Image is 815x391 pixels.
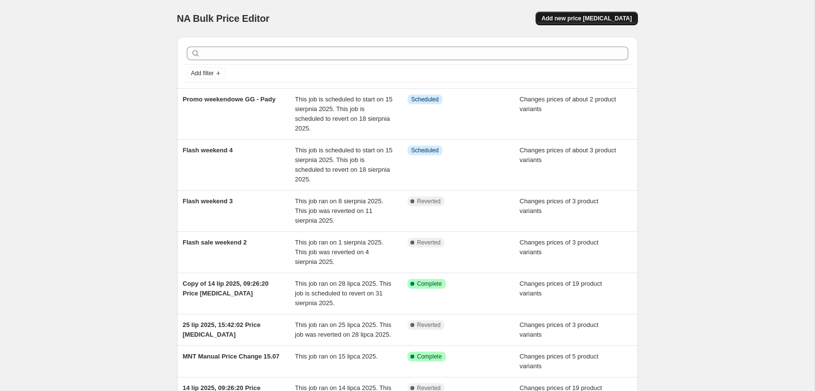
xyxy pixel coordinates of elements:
[187,67,226,79] button: Add filter
[520,280,602,297] span: Changes prices of 19 product variants
[417,353,442,360] span: Complete
[520,321,599,338] span: Changes prices of 3 product variants
[183,353,279,360] span: MNT Manual Price Change 15.07
[520,96,616,113] span: Changes prices of about 2 product variants
[183,197,233,205] span: Flash weekend 3
[541,15,632,22] span: Add new price [MEDICAL_DATA]
[536,12,637,25] button: Add new price [MEDICAL_DATA]
[183,96,276,103] span: Promo weekendowe GG - Pady
[183,147,233,154] span: Flash weekend 4
[183,280,269,297] span: Copy of 14 lip 2025, 09:26:20 Price [MEDICAL_DATA]
[177,13,270,24] span: NA Bulk Price Editor
[295,147,392,183] span: This job is scheduled to start on 15 sierpnia 2025. This job is scheduled to revert on 18 sierpni...
[520,353,599,370] span: Changes prices of 5 product variants
[417,280,442,288] span: Complete
[295,197,383,224] span: This job ran on 8 sierpnia 2025. This job was reverted on 11 sierpnia 2025.
[183,321,261,338] span: 25 lip 2025, 15:42:02 Price [MEDICAL_DATA]
[411,96,439,103] span: Scheduled
[295,239,383,265] span: This job ran on 1 sierpnia 2025. This job was reverted on 4 sierpnia 2025.
[411,147,439,154] span: Scheduled
[417,321,441,329] span: Reverted
[295,96,392,132] span: This job is scheduled to start on 15 sierpnia 2025. This job is scheduled to revert on 18 sierpni...
[295,321,391,338] span: This job ran on 25 lipca 2025. This job was reverted on 28 lipca 2025.
[417,239,441,246] span: Reverted
[183,239,247,246] span: Flash sale weekend 2
[191,69,214,77] span: Add filter
[295,280,391,307] span: This job ran on 28 lipca 2025. This job is scheduled to revert on 31 sierpnia 2025.
[520,239,599,256] span: Changes prices of 3 product variants
[520,147,616,163] span: Changes prices of about 3 product variants
[520,197,599,214] span: Changes prices of 3 product variants
[417,197,441,205] span: Reverted
[295,353,378,360] span: This job ran on 15 lipca 2025.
